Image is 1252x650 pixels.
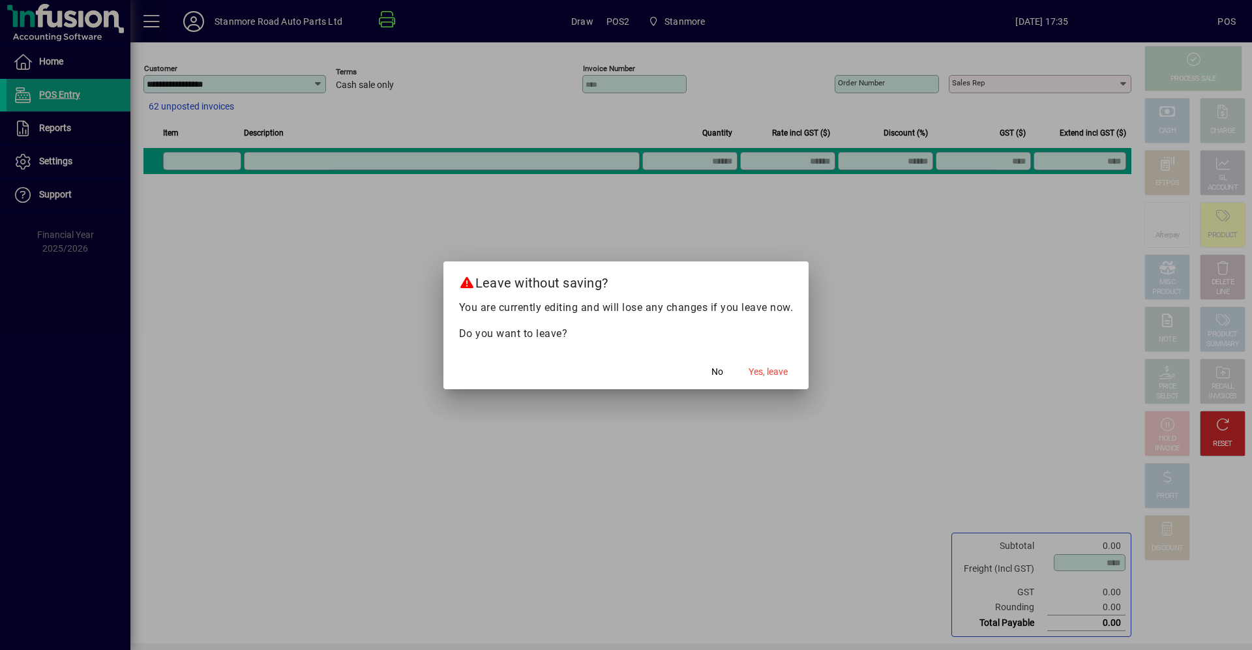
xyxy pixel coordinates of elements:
button: No [696,361,738,384]
span: No [711,365,723,379]
p: You are currently editing and will lose any changes if you leave now. [459,300,794,316]
p: Do you want to leave? [459,326,794,342]
span: Yes, leave [749,365,788,379]
button: Yes, leave [743,361,793,384]
h2: Leave without saving? [443,261,809,299]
